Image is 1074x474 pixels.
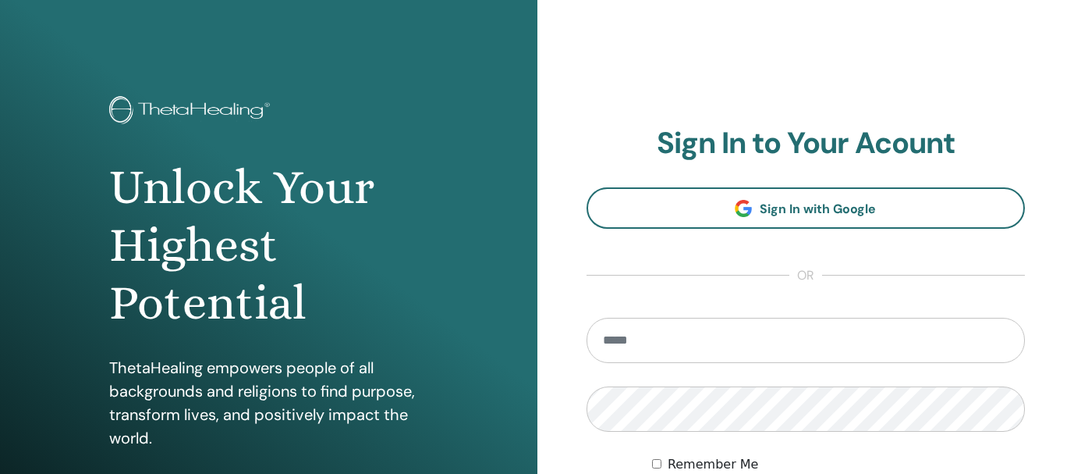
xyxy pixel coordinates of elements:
[668,455,759,474] label: Remember Me
[652,455,1025,474] div: Keep me authenticated indefinitely or until I manually logout
[109,159,428,333] h1: Unlock Your Highest Potential
[587,126,1026,162] h2: Sign In to Your Acount
[587,187,1026,229] a: Sign In with Google
[760,201,876,217] span: Sign In with Google
[109,356,428,450] p: ThetaHealing empowers people of all backgrounds and religions to find purpose, transform lives, a...
[789,266,822,285] span: or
